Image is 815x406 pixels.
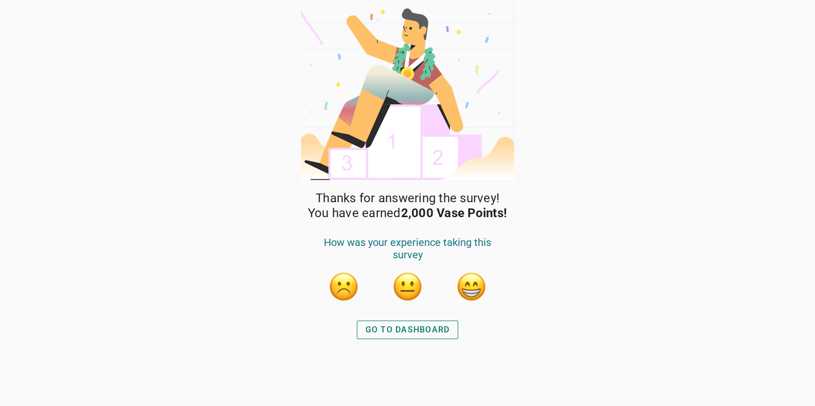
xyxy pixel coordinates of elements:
[316,191,499,206] span: Thanks for answering the survey!
[312,236,504,271] div: How was your experience taking this survey
[401,206,508,220] strong: 2,000 Vase Points!
[308,206,507,221] span: You have earned
[357,321,459,339] button: GO TO DASHBOARD
[366,324,450,336] div: GO TO DASHBOARD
